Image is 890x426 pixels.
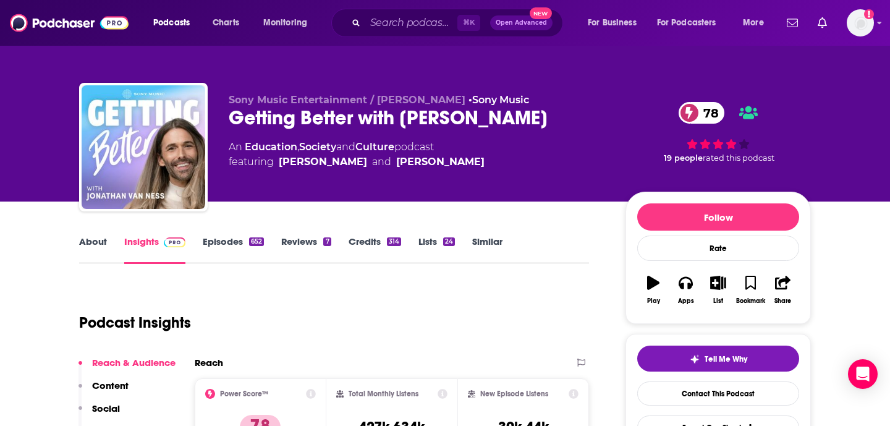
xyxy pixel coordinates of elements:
div: An podcast [229,140,485,169]
button: open menu [579,13,652,33]
button: Share [767,268,799,312]
span: and [336,141,355,153]
button: Reach & Audience [78,357,176,380]
div: [PERSON_NAME] [396,155,485,169]
p: Reach & Audience [92,357,176,368]
span: 78 [691,102,725,124]
img: Podchaser - Follow, Share and Rate Podcasts [10,11,129,35]
span: ⌘ K [457,15,480,31]
span: rated this podcast [703,153,774,163]
span: Open Advanced [496,20,547,26]
button: open menu [145,13,206,33]
div: 7 [323,237,331,246]
h2: New Episode Listens [480,390,548,398]
span: Podcasts [153,14,190,32]
a: 78 [679,102,725,124]
p: Social [92,403,120,414]
svg: Add a profile image [864,9,874,19]
a: Charts [205,13,247,33]
div: Apps [678,297,694,305]
button: open menu [255,13,323,33]
a: Reviews7 [281,236,331,264]
button: Play [637,268,669,312]
div: 24 [443,237,455,246]
a: Sony Music [472,94,529,106]
button: Apps [669,268,701,312]
a: Jonathan Van Ness [279,155,367,169]
span: Logged in as megcassidy [847,9,874,36]
a: Lists24 [418,236,455,264]
div: 78 19 peoplerated this podcast [625,94,811,171]
a: Contact This Podcast [637,381,799,406]
div: Play [647,297,660,305]
div: List [713,297,723,305]
img: tell me why sparkle [690,354,700,364]
div: 314 [387,237,401,246]
span: Monitoring [263,14,307,32]
p: Content [92,380,129,391]
a: Show notifications dropdown [813,12,832,33]
span: and [372,155,391,169]
span: For Podcasters [657,14,716,32]
span: featuring [229,155,485,169]
a: InsightsPodchaser Pro [124,236,185,264]
img: User Profile [847,9,874,36]
a: Similar [472,236,502,264]
a: Culture [355,141,394,153]
span: For Business [588,14,637,32]
div: Bookmark [736,297,765,305]
span: Charts [213,14,239,32]
span: 19 people [664,153,703,163]
h2: Power Score™ [220,390,268,398]
button: Follow [637,203,799,231]
div: Search podcasts, credits, & more... [343,9,575,37]
button: open menu [734,13,779,33]
button: List [702,268,734,312]
a: Show notifications dropdown [782,12,803,33]
button: open menu [649,13,734,33]
div: Share [774,297,791,305]
span: Sony Music Entertainment / [PERSON_NAME] [229,94,465,106]
div: Rate [637,236,799,261]
button: tell me why sparkleTell Me Why [637,346,799,372]
span: More [743,14,764,32]
a: Episodes652 [203,236,264,264]
h1: Podcast Insights [79,313,191,332]
img: Podchaser Pro [164,237,185,247]
img: Getting Better with Jonathan Van Ness [82,85,205,209]
button: Bookmark [734,268,766,312]
h2: Reach [195,357,223,368]
button: Content [78,380,129,403]
a: Credits314 [349,236,401,264]
button: Show profile menu [847,9,874,36]
button: Open AdvancedNew [490,15,553,30]
h2: Total Monthly Listens [349,390,418,398]
span: , [297,141,299,153]
div: Open Intercom Messenger [848,359,878,389]
span: • [468,94,529,106]
div: 652 [249,237,264,246]
a: About [79,236,107,264]
a: Society [299,141,336,153]
span: Tell Me Why [705,354,747,364]
input: Search podcasts, credits, & more... [365,13,457,33]
a: Education [245,141,297,153]
span: New [530,7,552,19]
button: Social [78,403,120,425]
